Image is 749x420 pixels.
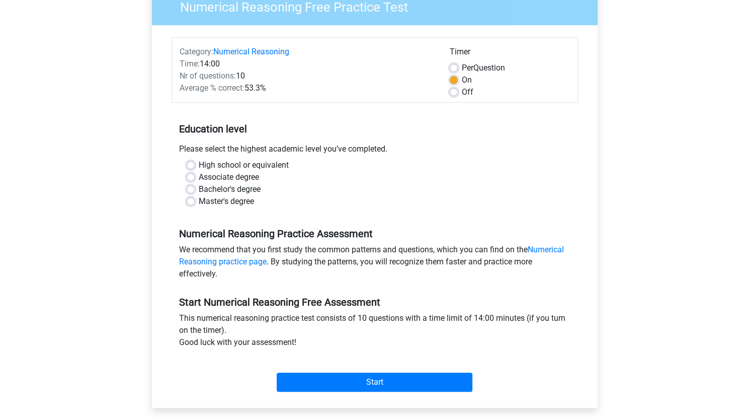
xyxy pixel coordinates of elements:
a: Numerical Reasoning [213,47,289,56]
div: Timer [450,46,570,62]
input: Start [277,373,472,392]
div: Please select the highest academic level you’ve completed. [172,143,578,159]
div: 10 [172,70,442,82]
label: Bachelor's degree [199,183,261,195]
label: On [462,74,472,86]
label: High school or equivalent [199,159,289,171]
label: Master's degree [199,195,254,207]
h5: Education level [179,119,570,139]
div: We recommend that you first study the common patterns and questions, which you can find on the . ... [172,244,578,284]
h5: Start Numerical Reasoning Free Assessment [179,296,570,308]
label: Question [462,62,505,74]
span: Nr of questions: [180,71,236,81]
span: Average % correct: [180,83,244,93]
h5: Numerical Reasoning Practice Assessment [179,228,570,240]
div: 14:00 [172,58,442,70]
label: Off [462,86,473,98]
div: 53.3% [172,82,442,94]
label: Associate degree [199,171,259,183]
span: Per [462,63,473,73]
div: This numerical reasoning practice test consists of 10 questions with a time limit of 14:00 minute... [172,312,578,353]
span: Category: [180,47,213,56]
span: Time: [180,59,200,68]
